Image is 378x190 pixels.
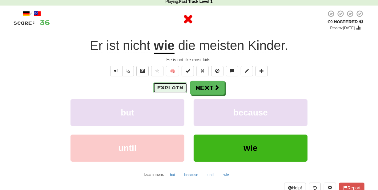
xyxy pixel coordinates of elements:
button: 🧠 [166,66,179,76]
button: Set this sentence to 100% Mastered (alt+m) [182,66,194,76]
u: wie [154,38,175,54]
button: wie [220,170,232,180]
div: Mastered [326,19,364,25]
span: meisten [199,38,244,53]
button: ½ [122,66,134,76]
span: Kinder [248,38,284,53]
button: but [70,99,184,126]
span: . [175,38,288,53]
button: but [167,170,179,180]
span: until [118,143,136,153]
button: Show image (alt+x) [136,66,149,76]
div: / [14,10,50,18]
span: 36 [39,18,50,26]
span: 0 % [328,19,334,24]
button: Favorite sentence (alt+f) [151,66,163,76]
button: because [194,99,308,126]
button: wie [194,135,308,161]
button: until [204,170,218,180]
button: Play sentence audio (ctl+space) [110,66,123,76]
div: He is not like most kids. [14,57,364,63]
span: Score: [14,20,36,26]
span: but [121,108,134,117]
button: until [70,135,184,161]
button: Add to collection (alt+a) [255,66,268,76]
button: Reset to 0% Mastered (alt+r) [196,66,209,76]
small: Review: [DATE] [330,26,355,30]
span: die [178,38,195,53]
span: ist [107,38,119,53]
button: Discuss sentence (alt+u) [226,66,238,76]
button: Ignore sentence (alt+i) [211,66,223,76]
button: Edit sentence (alt+d) [241,66,253,76]
small: Learn more: [144,172,164,177]
span: wie [243,143,257,153]
span: because [233,108,268,117]
button: Explain [153,83,187,93]
span: nicht [123,38,150,53]
button: Next [190,81,225,95]
button: because [181,170,202,180]
div: Text-to-speech controls [109,66,134,76]
span: Er [90,38,103,53]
